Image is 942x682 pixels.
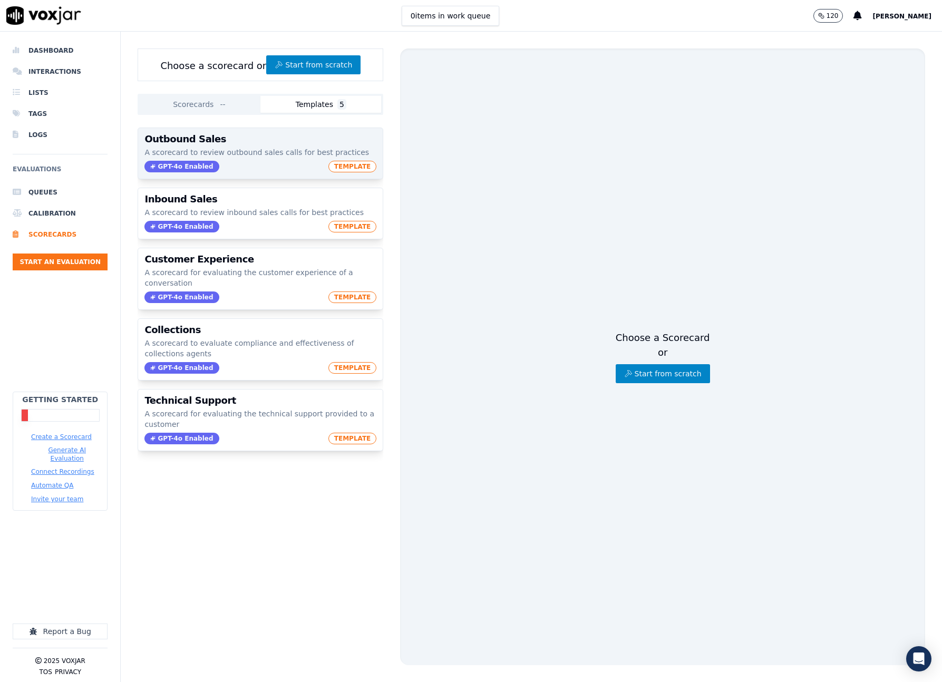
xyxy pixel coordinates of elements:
[144,255,376,264] h3: Customer Experience
[813,9,854,23] button: 120
[31,446,103,463] button: Generate AI Evaluation
[144,221,219,232] span: GPT-4o Enabled
[144,362,219,374] span: GPT-4o Enabled
[13,82,108,103] a: Lists
[31,481,73,490] button: Automate QA
[616,364,710,383] button: Start from scratch
[144,194,376,204] h3: Inbound Sales
[13,254,108,270] button: Start an Evaluation
[39,668,52,676] button: TOS
[328,291,377,303] span: TEMPLATE
[144,291,219,303] span: GPT-4o Enabled
[55,668,81,676] button: Privacy
[144,325,376,335] h3: Collections
[218,99,227,110] span: --
[31,467,94,476] button: Connect Recordings
[13,103,108,124] a: Tags
[144,408,376,430] p: A scorecard for evaluating the technical support provided to a customer
[13,224,108,245] a: Scorecards
[872,9,942,22] button: [PERSON_NAME]
[328,221,377,232] span: TEMPLATE
[6,6,81,25] img: voxjar logo
[13,61,108,82] a: Interactions
[138,48,383,81] div: Choose a scorecard or
[144,338,376,359] p: A scorecard to evaluate compliance and effectiveness of collections agents
[872,13,931,20] span: [PERSON_NAME]
[906,646,931,671] div: Open Intercom Messenger
[266,55,361,74] button: Start from scratch
[31,433,92,441] button: Create a Scorecard
[144,207,376,218] p: A scorecard to review inbound sales calls for best practices
[616,330,710,383] div: Choose a Scorecard or
[813,9,843,23] button: 120
[144,433,219,444] span: GPT-4o Enabled
[827,12,839,20] p: 120
[13,203,108,224] a: Calibration
[328,161,377,172] span: TEMPLATE
[328,362,377,374] span: TEMPLATE
[13,163,108,182] h6: Evaluations
[13,182,108,203] a: Queues
[260,96,381,113] button: Templates
[144,161,219,172] span: GPT-4o Enabled
[140,96,260,113] button: Scorecards
[22,394,98,405] h2: Getting Started
[337,99,346,110] span: 5
[144,147,376,158] p: A scorecard to review outbound sales calls for best practices
[13,623,108,639] button: Report a Bug
[402,6,500,26] button: 0items in work queue
[144,134,376,144] h3: Outbound Sales
[328,433,377,444] span: TEMPLATE
[44,657,85,665] p: 2025 Voxjar
[13,124,108,145] a: Logs
[144,267,376,288] p: A scorecard for evaluating the customer experience of a conversation
[13,40,108,61] a: Dashboard
[31,495,83,503] button: Invite your team
[144,396,376,405] h3: Technical Support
